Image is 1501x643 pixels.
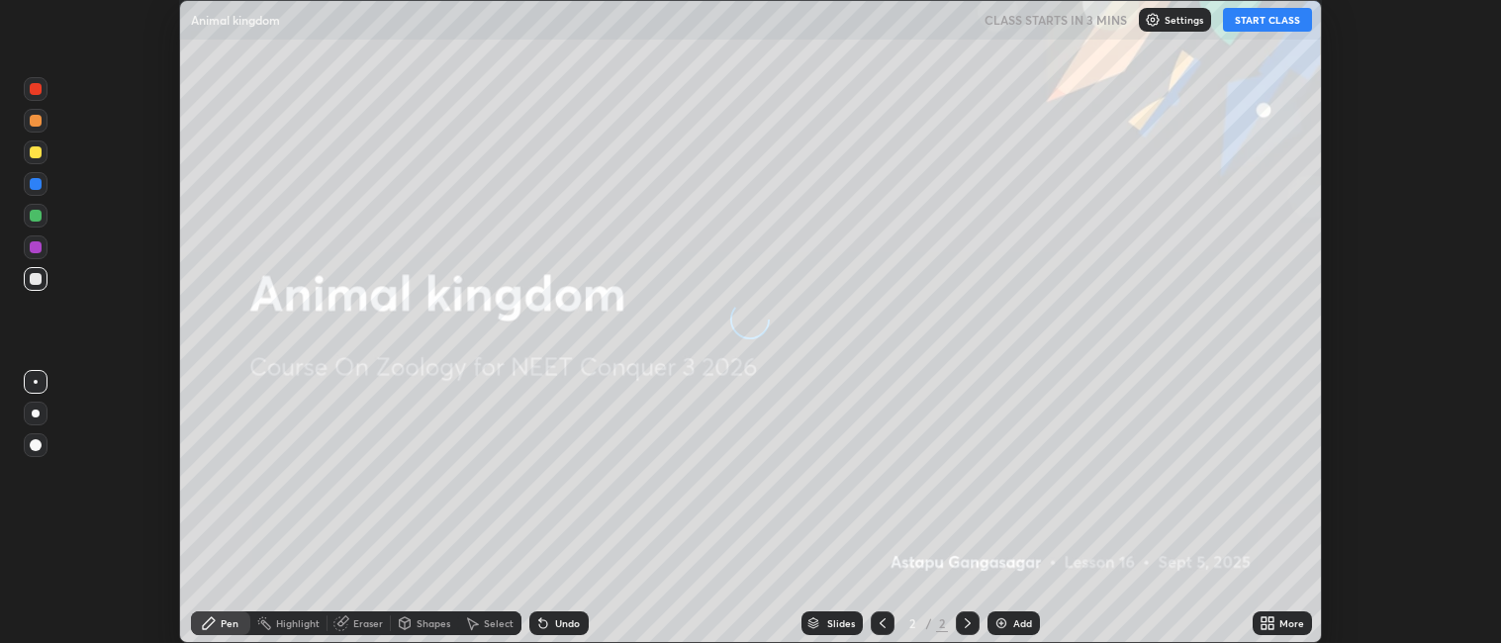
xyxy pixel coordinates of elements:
div: 2 [902,617,922,629]
div: Add [1013,618,1032,628]
div: Eraser [353,618,383,628]
p: Animal kingdom [191,12,280,28]
p: Settings [1165,15,1203,25]
img: class-settings-icons [1145,12,1161,28]
button: START CLASS [1223,8,1312,32]
div: Select [484,618,514,628]
div: Slides [827,618,855,628]
div: Undo [555,618,580,628]
div: Shapes [417,618,450,628]
div: More [1279,618,1304,628]
h5: CLASS STARTS IN 3 MINS [985,11,1127,29]
div: Pen [221,618,238,628]
div: Highlight [276,618,320,628]
div: 2 [936,614,948,632]
div: / [926,617,932,629]
img: add-slide-button [993,615,1009,631]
